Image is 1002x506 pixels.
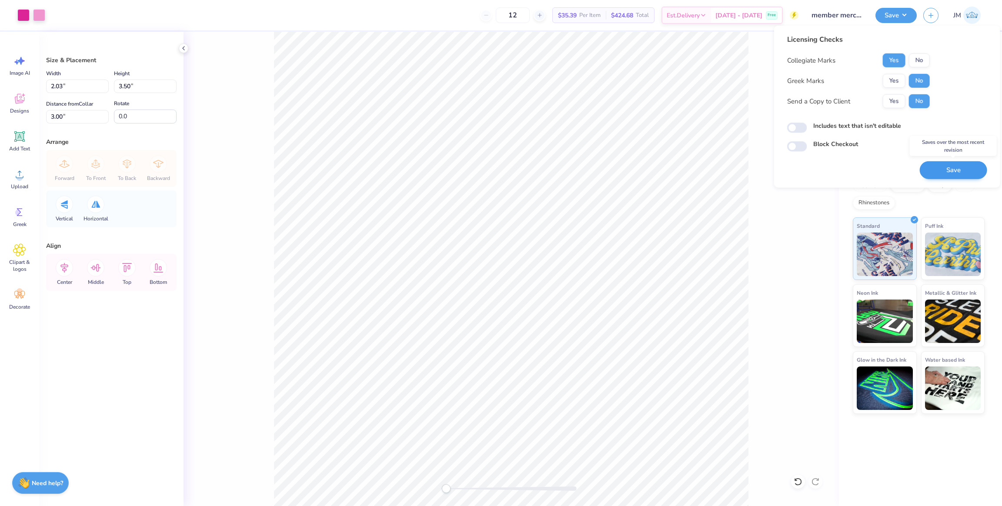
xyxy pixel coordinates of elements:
span: Free [768,12,776,18]
label: Distance from Collar [46,99,93,109]
button: No [909,74,930,88]
span: Decorate [9,303,30,310]
strong: Need help? [32,479,63,487]
div: Align [46,241,177,250]
span: Greek [13,221,27,228]
div: Rhinestones [853,196,895,210]
span: Glow in the Dark Ink [857,355,906,364]
span: $35.39 [558,11,577,20]
div: Accessibility label [442,484,451,493]
span: Image AI [10,70,30,77]
span: Neon Ink [857,288,878,297]
span: JM [953,10,961,20]
button: Yes [883,53,905,67]
div: Size & Placement [46,56,177,65]
span: Horizontal [83,215,108,222]
span: [DATE] - [DATE] [715,11,762,20]
span: Standard [857,221,880,230]
div: Send a Copy to Client [787,97,850,107]
div: Collegiate Marks [787,56,835,66]
img: Water based Ink [925,366,981,410]
label: Width [46,68,61,79]
button: Save [875,8,917,23]
span: Total [636,11,649,20]
div: Saves over the most recent revision [910,136,997,156]
input: Untitled Design [805,7,869,24]
img: Puff Ink [925,233,981,276]
span: Clipart & logos [5,259,34,273]
button: Yes [883,74,905,88]
span: Est. Delivery [667,11,700,20]
span: Designs [10,107,29,114]
span: Per Item [579,11,601,20]
div: Licensing Checks [787,34,930,45]
div: Greek Marks [787,76,824,86]
span: Add Text [9,145,30,152]
span: $424.68 [611,11,633,20]
span: Metallic & Glitter Ink [925,288,976,297]
label: Rotate [114,98,129,109]
span: Puff Ink [925,221,943,230]
img: Neon Ink [857,300,913,343]
span: Middle [88,279,104,286]
span: Vertical [56,215,73,222]
button: Save [920,161,987,179]
label: Includes text that isn't editable [813,121,901,130]
span: Upload [11,183,28,190]
a: JM [949,7,985,24]
img: Standard [857,233,913,276]
input: – – [496,7,530,23]
span: Top [123,279,131,286]
label: Block Checkout [813,140,858,149]
span: Bottom [150,279,167,286]
label: Height [114,68,130,79]
img: John Michael Binayas [963,7,981,24]
button: No [909,94,930,108]
img: Glow in the Dark Ink [857,366,913,410]
img: Metallic & Glitter Ink [925,300,981,343]
div: Arrange [46,137,177,146]
button: No [909,53,930,67]
span: Water based Ink [925,355,965,364]
button: Yes [883,94,905,108]
span: Center [57,279,72,286]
